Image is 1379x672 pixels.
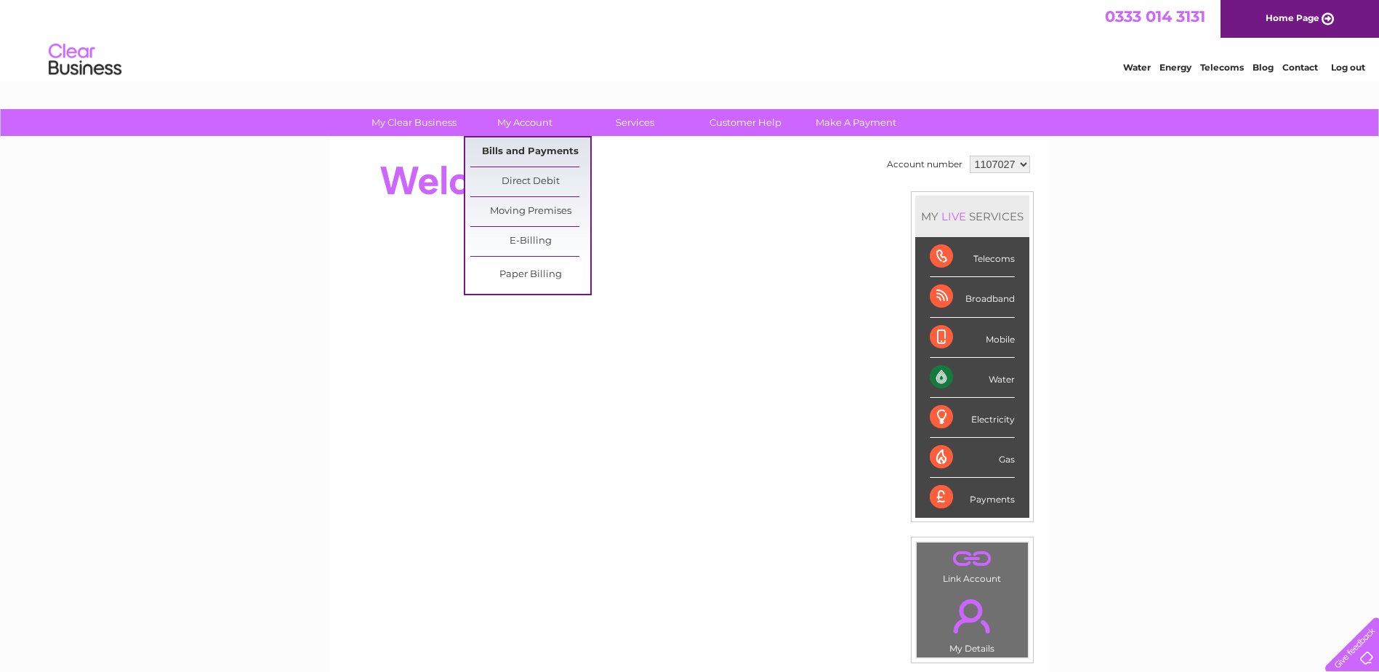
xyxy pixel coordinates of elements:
[930,438,1015,478] div: Gas
[1200,62,1244,73] a: Telecoms
[470,227,590,256] a: E-Billing
[1123,62,1151,73] a: Water
[920,591,1024,641] a: .
[470,137,590,167] a: Bills and Payments
[930,478,1015,517] div: Payments
[1331,62,1365,73] a: Log out
[930,237,1015,277] div: Telecoms
[1159,62,1191,73] a: Energy
[686,109,805,136] a: Customer Help
[916,587,1029,658] td: My Details
[470,197,590,226] a: Moving Premises
[930,318,1015,358] div: Mobile
[938,209,969,223] div: LIVE
[1105,7,1205,25] a: 0333 014 3131
[470,260,590,289] a: Paper Billing
[930,398,1015,438] div: Electricity
[1282,62,1318,73] a: Contact
[354,109,474,136] a: My Clear Business
[920,546,1024,572] a: .
[470,167,590,196] a: Direct Debit
[883,152,966,177] td: Account number
[916,542,1029,588] td: Link Account
[347,8,1034,71] div: Clear Business is a trading name of Verastar Limited (registered in [GEOGRAPHIC_DATA] No. 3667643...
[796,109,916,136] a: Make A Payment
[1253,62,1274,73] a: Blog
[465,109,584,136] a: My Account
[48,38,122,82] img: logo.png
[930,358,1015,398] div: Water
[930,277,1015,317] div: Broadband
[575,109,695,136] a: Services
[915,196,1029,237] div: MY SERVICES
